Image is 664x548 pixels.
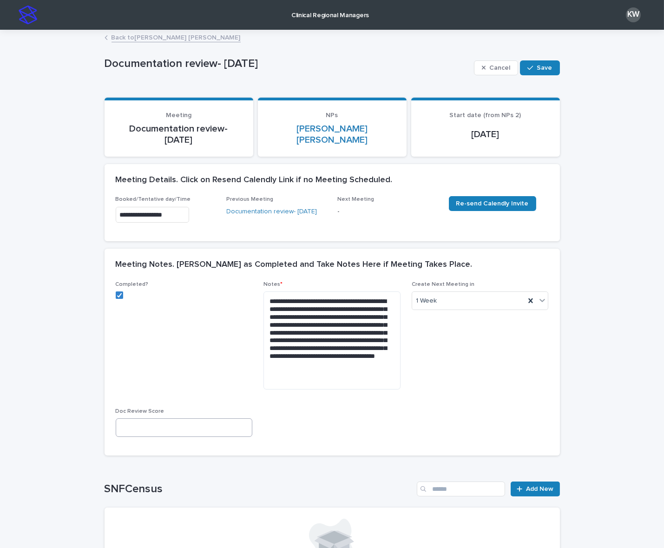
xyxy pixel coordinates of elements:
[116,175,393,185] h2: Meeting Details. Click on Resend Calendly Link if no Meeting Scheduled.
[511,482,559,496] a: Add New
[116,282,149,287] span: Completed?
[112,32,241,42] a: Back to[PERSON_NAME] [PERSON_NAME]
[105,482,414,496] h1: SNFCensus
[166,112,191,119] span: Meeting
[338,207,438,217] p: -
[450,112,521,119] span: Start date (from NPs 2)
[263,282,283,287] span: Notes
[116,197,191,202] span: Booked/Tentative day/Time
[417,482,505,496] input: Search
[520,60,559,75] button: Save
[449,196,536,211] a: Re-send Calendly Invite
[412,282,474,287] span: Create Next Meeting in
[422,129,549,140] p: [DATE]
[338,197,375,202] span: Next Meeting
[626,7,641,22] div: KW
[474,60,519,75] button: Cancel
[326,112,338,119] span: NPs
[526,486,554,492] span: Add New
[105,57,470,71] p: Documentation review- [DATE]
[116,260,473,270] h2: Meeting Notes. [PERSON_NAME] as Completed and Take Notes Here if Meeting Takes Place.
[227,197,274,202] span: Previous Meeting
[116,409,164,414] span: Doc Review Score
[269,123,395,145] a: [PERSON_NAME] [PERSON_NAME]
[227,207,317,217] a: Documentation review- [DATE]
[416,296,437,306] span: 1 Week
[537,65,552,71] span: Save
[489,65,510,71] span: Cancel
[116,123,242,145] p: Documentation review- [DATE]
[19,6,37,24] img: stacker-logo-s-only.png
[456,200,529,207] span: Re-send Calendly Invite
